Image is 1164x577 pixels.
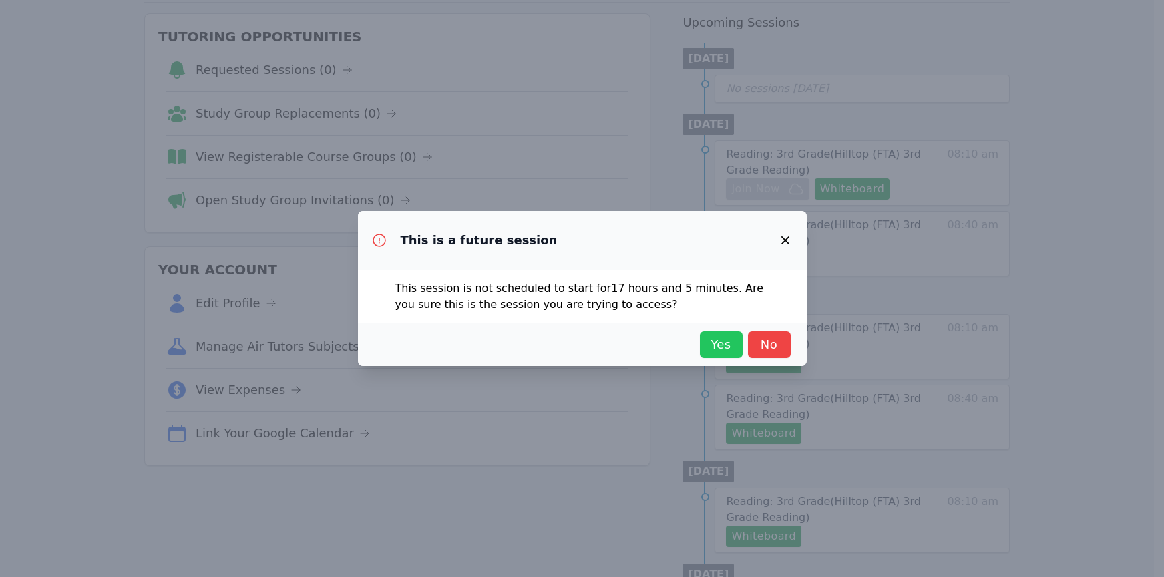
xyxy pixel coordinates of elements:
span: Yes [707,335,736,354]
span: No [755,335,784,354]
button: Yes [700,331,743,358]
h3: This is a future session [401,232,558,248]
button: No [748,331,791,358]
p: This session is not scheduled to start for 17 hours and 5 minutes . Are you sure this is the sess... [395,280,769,313]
